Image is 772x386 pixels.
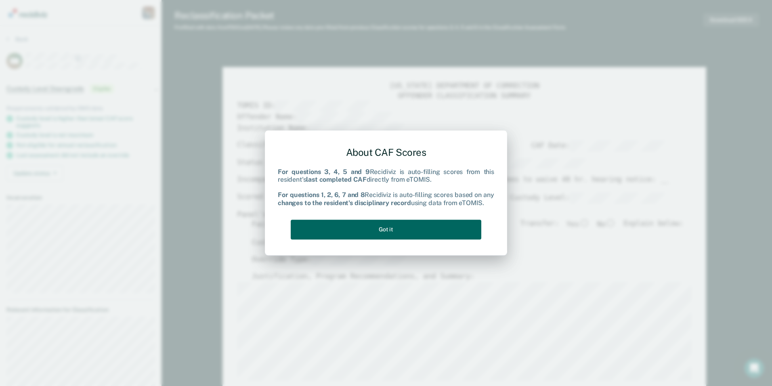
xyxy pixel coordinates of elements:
div: Recidiviz is auto-filling scores from this resident's directly from eTOMIS. Recidiviz is auto-fil... [278,168,494,207]
b: changes to the resident's disciplinary record [278,199,411,207]
b: For questions 1, 2, 6, 7 and 8 [278,191,365,199]
button: Got it [291,220,481,239]
b: last completed CAF [306,176,366,183]
div: About CAF Scores [278,140,494,165]
b: For questions 3, 4, 5 and 9 [278,168,370,176]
